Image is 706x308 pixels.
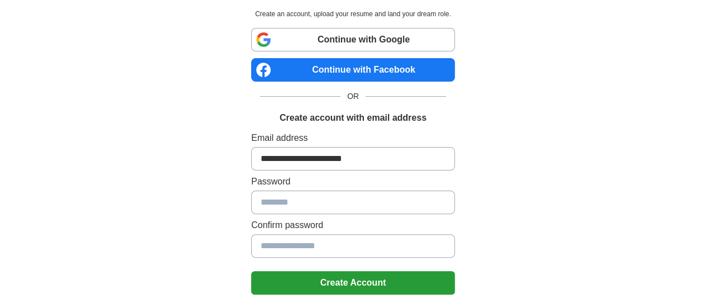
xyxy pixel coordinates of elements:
p: Create an account, upload your resume and land your dream role. [253,9,453,19]
label: Email address [251,131,455,145]
label: Confirm password [251,219,455,232]
label: Password [251,175,455,188]
a: Continue with Google [251,28,455,51]
span: OR [340,91,366,102]
a: Continue with Facebook [251,58,455,82]
button: Create Account [251,271,455,295]
h1: Create account with email address [280,111,426,125]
